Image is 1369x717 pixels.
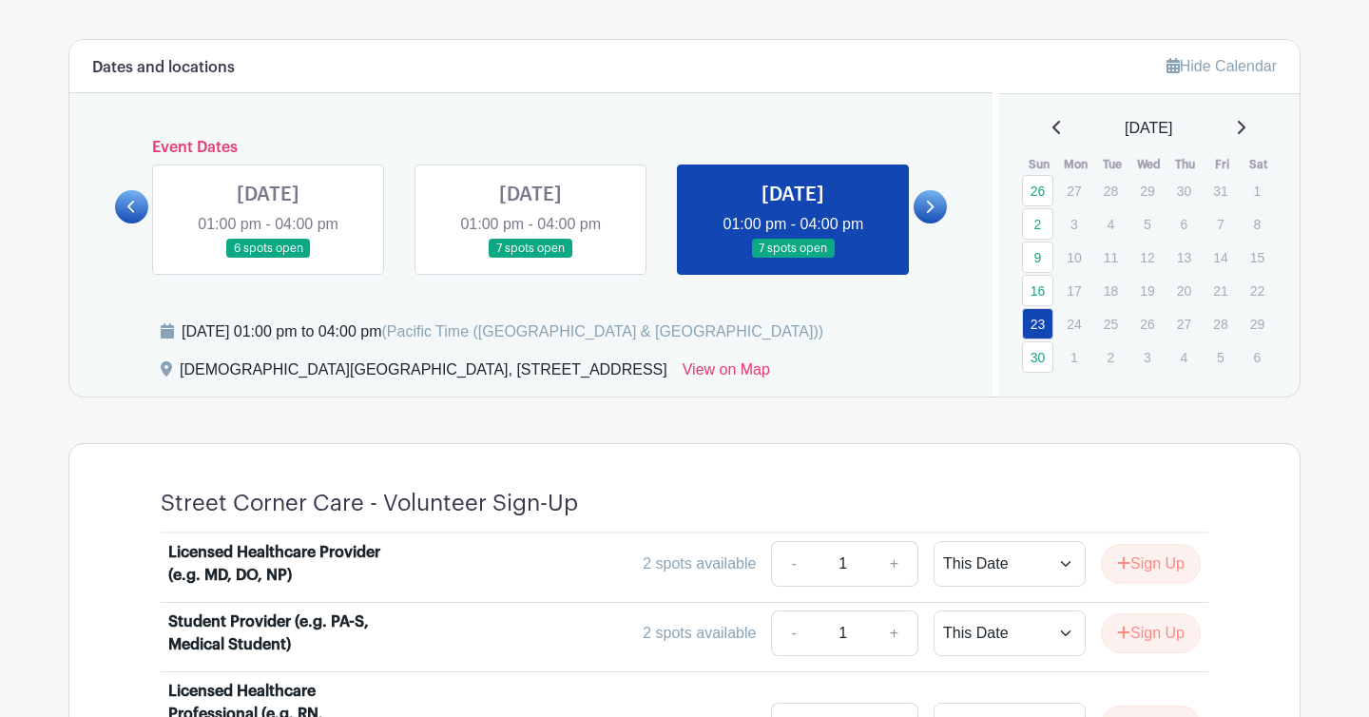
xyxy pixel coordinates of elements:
div: 2 spots available [643,622,756,645]
th: Wed [1130,155,1167,174]
p: 4 [1168,342,1200,372]
p: 12 [1131,242,1163,272]
p: 19 [1131,276,1163,305]
p: 28 [1095,176,1127,205]
span: [DATE] [1125,117,1172,140]
div: [DEMOGRAPHIC_DATA][GEOGRAPHIC_DATA], [STREET_ADDRESS] [180,358,667,389]
p: 31 [1205,176,1236,205]
th: Sat [1241,155,1278,174]
p: 24 [1058,309,1089,339]
p: 18 [1095,276,1127,305]
p: 25 [1095,309,1127,339]
p: 29 [1242,309,1273,339]
p: 21 [1205,276,1236,305]
p: 27 [1058,176,1089,205]
p: 5 [1205,342,1236,372]
p: 13 [1168,242,1200,272]
h6: Dates and locations [92,59,235,77]
p: 20 [1168,276,1200,305]
p: 30 [1168,176,1200,205]
th: Sun [1021,155,1058,174]
h4: Street Corner Care - Volunteer Sign-Up [161,490,578,517]
span: (Pacific Time ([GEOGRAPHIC_DATA] & [GEOGRAPHIC_DATA])) [381,323,823,339]
p: 27 [1168,309,1200,339]
p: 10 [1058,242,1089,272]
p: 2 [1095,342,1127,372]
p: 1 [1058,342,1089,372]
button: Sign Up [1101,613,1201,653]
div: Licensed Healthcare Provider (e.g. MD, DO, NP) [168,541,404,587]
p: 28 [1205,309,1236,339]
p: 8 [1242,209,1273,239]
div: Student Provider (e.g. PA-S, Medical Student) [168,610,404,656]
p: 22 [1242,276,1273,305]
a: + [871,541,918,587]
div: [DATE] 01:00 pm to 04:00 pm [182,320,823,343]
a: 16 [1022,275,1053,306]
a: - [771,541,815,587]
p: 11 [1095,242,1127,272]
th: Thu [1167,155,1205,174]
p: 26 [1131,309,1163,339]
p: 6 [1168,209,1200,239]
a: 2 [1022,208,1053,240]
p: 6 [1242,342,1273,372]
button: Sign Up [1101,544,1201,584]
a: 23 [1022,308,1053,339]
a: View on Map [683,358,770,389]
p: 7 [1205,209,1236,239]
a: 30 [1022,341,1053,373]
p: 17 [1058,276,1089,305]
th: Tue [1094,155,1131,174]
p: 4 [1095,209,1127,239]
p: 3 [1058,209,1089,239]
a: 9 [1022,242,1053,273]
p: 1 [1242,176,1273,205]
a: - [771,610,815,656]
p: 15 [1242,242,1273,272]
h6: Event Dates [148,139,914,157]
a: Hide Calendar [1167,58,1277,74]
th: Mon [1057,155,1094,174]
a: 26 [1022,175,1053,206]
p: 5 [1131,209,1163,239]
p: 29 [1131,176,1163,205]
div: 2 spots available [643,552,756,575]
a: + [871,610,918,656]
p: 3 [1131,342,1163,372]
p: 14 [1205,242,1236,272]
th: Fri [1204,155,1241,174]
